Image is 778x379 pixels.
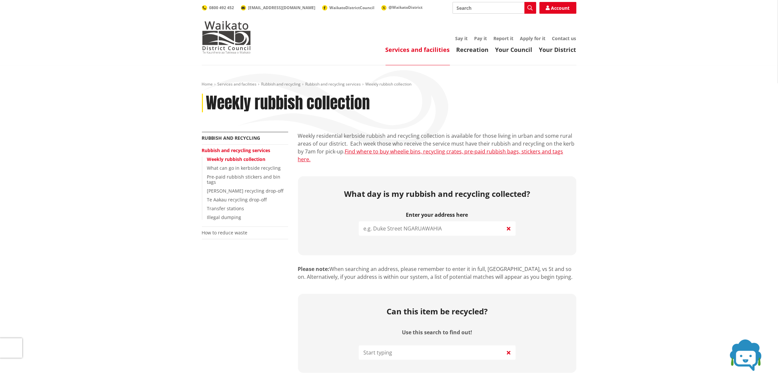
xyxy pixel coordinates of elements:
p: Weekly residential kerbside rubbish and recycling collection is available for those living in urb... [298,132,576,163]
span: Weekly rubbish collection [366,81,412,87]
a: Your Council [495,46,533,54]
a: What can go in kerbside recycling [207,165,281,171]
span: @WaikatoDistrict [389,5,423,10]
label: Use this search to find out! [402,329,472,336]
a: Your District [539,46,576,54]
a: Pre-paid rubbish stickers and bin tags [207,174,281,185]
a: Account [539,2,576,14]
a: Weekly rubbish collection [207,156,266,162]
a: [EMAIL_ADDRESS][DOMAIN_NAME] [241,5,316,10]
a: Contact us [552,35,576,41]
a: Pay it [474,35,487,41]
a: @WaikatoDistrict [381,5,423,10]
a: Say it [455,35,468,41]
a: Apply for it [520,35,546,41]
strong: Please note: [298,265,330,273]
a: 0800 492 452 [202,5,234,10]
a: Find where to buy wheelie bins, recycling crates, pre-paid rubbish bags, stickers and tags here. [298,148,563,163]
span: 0800 492 452 [209,5,234,10]
a: Rubbish and recycling [202,135,260,141]
input: Search input [453,2,536,14]
h2: What day is my rubbish and recycling collected? [303,189,571,199]
a: WaikatoDistrictCouncil [322,5,375,10]
span: [EMAIL_ADDRESS][DOMAIN_NAME] [248,5,316,10]
nav: breadcrumb [202,82,576,87]
input: Start typing [359,345,516,360]
p: When searching an address, please remember to enter it in full, [GEOGRAPHIC_DATA], vs St and so o... [298,265,576,281]
a: Rubbish and recycling services [202,147,271,153]
a: Home [202,81,213,87]
a: Recreation [456,46,489,54]
input: e.g. Duke Street NGARUAWAHIA [359,221,516,236]
a: Illegal dumping [207,214,241,220]
a: Rubbish and recycling [261,81,301,87]
a: Te Aakau recycling drop-off [207,197,267,203]
h1: Weekly rubbish collection [206,94,370,113]
a: Services and facilities [218,81,257,87]
h2: Can this item be recycled? [387,307,488,316]
label: Enter your address here [359,212,516,218]
a: Rubbish and recycling services [306,81,361,87]
a: Services and facilities [386,46,450,54]
a: [PERSON_NAME] recycling drop-off [207,188,284,194]
a: Report it [494,35,514,41]
span: WaikatoDistrictCouncil [330,5,375,10]
img: Waikato District Council - Te Kaunihera aa Takiwaa o Waikato [202,21,251,54]
a: Transfer stations [207,205,244,212]
a: How to reduce waste [202,229,248,236]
